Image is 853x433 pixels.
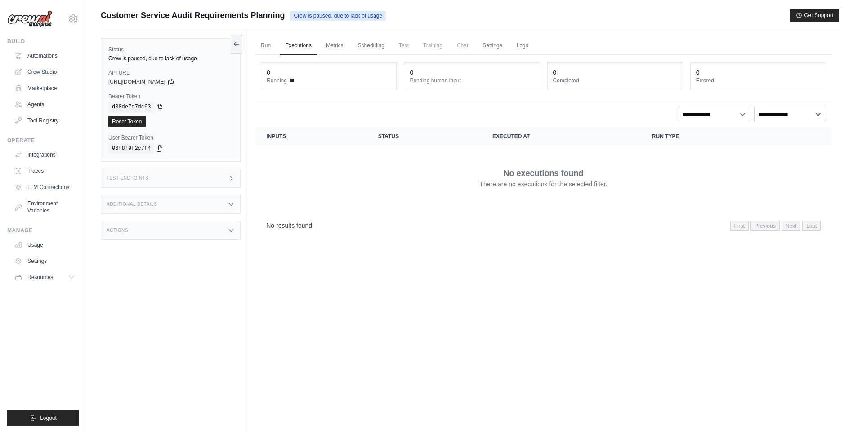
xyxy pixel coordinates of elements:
dt: Errored [696,77,820,84]
label: Status [108,46,233,53]
a: Usage [11,238,79,252]
span: [URL][DOMAIN_NAME] [108,78,165,86]
div: Manage [7,227,79,234]
th: Executed at [482,127,641,145]
img: Logo [7,10,52,27]
a: Scheduling [353,36,390,55]
span: Next [782,221,801,231]
a: Metrics [321,36,349,55]
th: Run Type [641,127,773,145]
div: 0 [267,68,270,77]
span: Last [802,221,821,231]
label: API URL [108,69,233,77]
a: Logs [511,36,534,55]
h3: Test Endpoints [107,176,149,181]
span: Logout [40,415,57,422]
th: Inputs [255,127,367,145]
span: Customer Service Audit Requirements Planning [101,9,285,22]
div: Crew is paused, due to lack of usage [108,55,233,62]
span: Test [393,36,414,54]
code: d08de7d7dc63 [108,102,154,113]
nav: Pagination [255,214,831,237]
span: Crew is paused, due to lack of usage [290,11,386,21]
th: Status [367,127,482,145]
div: Build [7,38,79,45]
h3: Actions [107,228,128,233]
a: Crew Studio [11,65,79,79]
dt: Pending human input [410,77,534,84]
a: Integrations [11,148,79,162]
div: 0 [410,68,413,77]
a: Run [255,36,276,55]
p: No results found [266,221,312,230]
label: User Bearer Token [108,134,233,141]
span: First [730,221,749,231]
button: Logout [7,410,79,426]
a: Reset Token [108,116,146,127]
p: No executions found [504,167,584,180]
div: 0 [553,68,557,77]
a: Executions [280,36,317,55]
p: There are no executions for the selected filter. [480,180,607,189]
a: Automations [11,49,79,63]
h3: Additional Details [107,202,157,207]
section: Crew executions table [255,127,831,237]
button: Get Support [790,9,839,22]
label: Bearer Token [108,93,233,100]
div: 0 [696,68,700,77]
code: 06f8f9f2c7f4 [108,143,154,154]
span: Resources [27,274,53,281]
span: Running [267,77,287,84]
span: Chat is not available until the deployment is complete [451,36,473,54]
a: Settings [11,254,79,268]
div: Operate [7,137,79,144]
span: Training is not available until the deployment is complete [418,36,448,54]
a: Marketplace [11,81,79,95]
nav: Pagination [730,221,821,231]
a: Agents [11,97,79,112]
button: Resources [11,270,79,284]
span: Previous [750,221,780,231]
a: Environment Variables [11,196,79,218]
a: Tool Registry [11,113,79,128]
a: LLM Connections [11,180,79,194]
dt: Completed [553,77,677,84]
a: Traces [11,164,79,178]
a: Settings [477,36,507,55]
